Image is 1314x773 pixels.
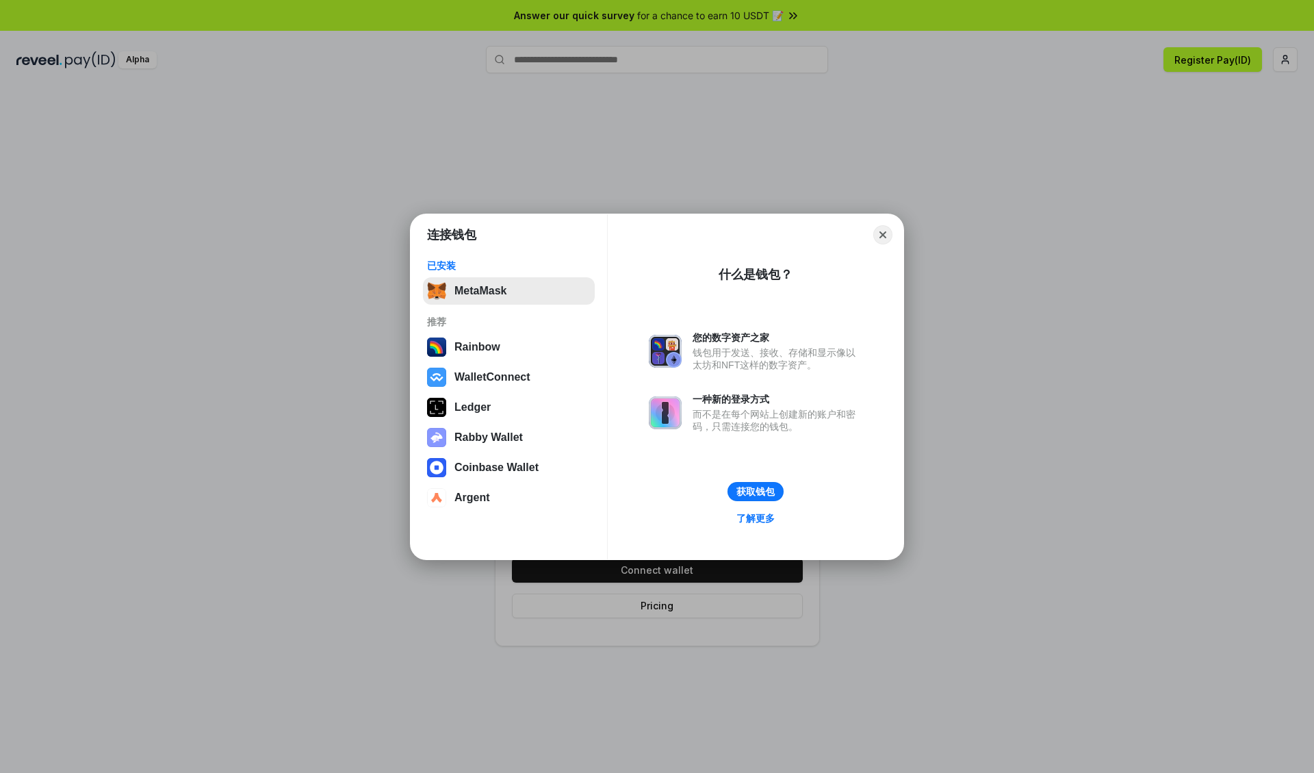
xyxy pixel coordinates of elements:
[693,331,862,344] div: 您的数字资产之家
[423,454,595,481] button: Coinbase Wallet
[727,482,784,501] button: 获取钱包
[427,281,446,301] img: svg+xml,%3Csvg%20fill%3D%22none%22%20height%3D%2233%22%20viewBox%3D%220%200%2035%2033%22%20width%...
[454,461,539,474] div: Coinbase Wallet
[736,512,775,524] div: 了解更多
[427,368,446,387] img: svg+xml,%3Csvg%20width%3D%2228%22%20height%3D%2228%22%20viewBox%3D%220%200%2028%2028%22%20fill%3D...
[427,227,476,243] h1: 连接钱包
[454,371,530,383] div: WalletConnect
[427,338,446,357] img: svg+xml,%3Csvg%20width%3D%22120%22%20height%3D%22120%22%20viewBox%3D%220%200%20120%20120%22%20fil...
[427,398,446,417] img: svg+xml,%3Csvg%20xmlns%3D%22http%3A%2F%2Fwww.w3.org%2F2000%2Fsvg%22%20width%3D%2228%22%20height%3...
[649,396,682,429] img: svg+xml,%3Csvg%20xmlns%3D%22http%3A%2F%2Fwww.w3.org%2F2000%2Fsvg%22%20fill%3D%22none%22%20viewBox...
[454,285,506,297] div: MetaMask
[423,424,595,451] button: Rabby Wallet
[427,428,446,447] img: svg+xml,%3Csvg%20xmlns%3D%22http%3A%2F%2Fwww.w3.org%2F2000%2Fsvg%22%20fill%3D%22none%22%20viewBox...
[693,393,862,405] div: 一种新的登录方式
[423,484,595,511] button: Argent
[427,488,446,507] img: svg+xml,%3Csvg%20width%3D%2228%22%20height%3D%2228%22%20viewBox%3D%220%200%2028%2028%22%20fill%3D...
[728,509,783,527] a: 了解更多
[693,408,862,433] div: 而不是在每个网站上创建新的账户和密码，只需连接您的钱包。
[423,394,595,421] button: Ledger
[693,346,862,371] div: 钱包用于发送、接收、存储和显示像以太坊和NFT这样的数字资产。
[649,335,682,368] img: svg+xml,%3Csvg%20xmlns%3D%22http%3A%2F%2Fwww.w3.org%2F2000%2Fsvg%22%20fill%3D%22none%22%20viewBox...
[454,401,491,414] div: Ledger
[873,225,892,244] button: Close
[454,492,490,504] div: Argent
[423,277,595,305] button: MetaMask
[454,431,523,444] div: Rabby Wallet
[423,364,595,391] button: WalletConnect
[427,316,591,328] div: 推荐
[719,266,793,283] div: 什么是钱包？
[454,341,500,353] div: Rainbow
[423,333,595,361] button: Rainbow
[427,259,591,272] div: 已安装
[736,485,775,498] div: 获取钱包
[427,458,446,477] img: svg+xml,%3Csvg%20width%3D%2228%22%20height%3D%2228%22%20viewBox%3D%220%200%2028%2028%22%20fill%3D...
